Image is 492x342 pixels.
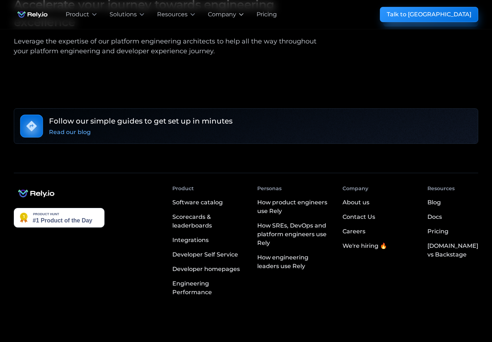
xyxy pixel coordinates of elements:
div: Talk to [GEOGRAPHIC_DATA] [387,10,471,19]
div: How engineering leaders use Rely [257,253,331,271]
a: Engineering Performance [172,276,246,300]
a: [DOMAIN_NAME] vs Backstage [427,239,478,262]
a: Docs [427,210,442,224]
div: Company [208,10,236,19]
div: Product [66,10,89,19]
div: How SREs, DevOps and platform engineers use Rely [257,221,331,247]
a: Developer Self Service [172,247,246,262]
a: How engineering leaders use Rely [257,250,331,274]
a: How product engineers use Rely [257,195,331,218]
div: Pricing [427,227,448,236]
a: Developer homepages [172,262,246,276]
a: Contact Us [343,210,375,224]
div: Blog [427,198,441,207]
div: How product engineers use Rely [257,198,331,216]
a: We're hiring 🔥 [343,239,387,253]
div: Software catalog [172,198,223,207]
div: [DOMAIN_NAME] vs Backstage [427,242,478,259]
a: Pricing [257,10,277,19]
div: About us [343,198,369,207]
div: Docs [427,213,442,221]
h6: Follow our simple guides to get set up in minutes [49,116,233,126]
a: About us [343,195,369,210]
a: Follow our simple guides to get set up in minutesRead our blog [14,108,478,144]
a: How SREs, DevOps and platform engineers use Rely [257,218,331,250]
div: Contact Us [343,213,375,221]
div: Scorecards & leaderboards [172,213,246,230]
div: Careers [343,227,365,236]
a: Software catalog [172,195,246,210]
div: Leverage the expertise of our platform engineering architects to help all the way throughout your... [14,37,325,56]
div: Solutions [110,10,137,19]
a: Scorecards & leaderboards [172,210,246,233]
a: Talk to [GEOGRAPHIC_DATA] [380,7,478,22]
div: Integrations [172,236,209,245]
a: Careers [343,224,365,239]
div: Product [172,185,194,192]
img: Rely.io - The developer portal with an AI assistant you can speak with | Product Hunt [14,208,104,228]
a: Pricing [427,224,448,239]
div: Resources [427,185,455,192]
div: Developer Self Service [172,250,238,259]
img: Rely.io logo [14,7,51,22]
div: Company [343,185,368,192]
div: Resources [157,10,188,19]
a: Integrations [172,233,246,247]
a: home [14,7,51,22]
div: Engineering Performance [172,279,246,297]
div: Personas [257,185,282,192]
a: Blog [427,195,441,210]
div: Developer homepages [172,265,240,274]
div: We're hiring 🔥 [343,242,387,250]
div: Read our blog [49,128,91,137]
